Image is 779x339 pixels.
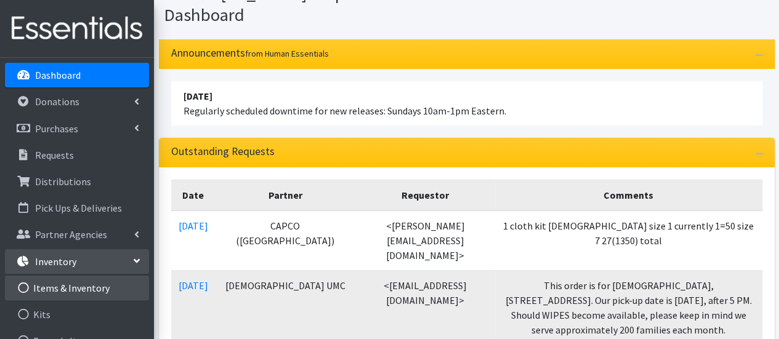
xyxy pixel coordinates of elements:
[171,180,216,211] th: Date
[35,175,91,188] p: Distributions
[179,220,208,232] a: [DATE]
[5,63,149,87] a: Dashboard
[5,196,149,220] a: Pick Ups & Deliveries
[5,276,149,300] a: Items & Inventory
[171,81,762,126] li: Regularly scheduled downtime for new releases: Sundays 10am-1pm Eastern.
[245,48,329,59] small: from Human Essentials
[5,302,149,327] a: Kits
[35,228,107,241] p: Partner Agencies
[171,145,275,158] h3: Outstanding Requests
[35,149,74,161] p: Requests
[5,89,149,114] a: Donations
[355,210,494,271] td: <[PERSON_NAME][EMAIL_ADDRESS][DOMAIN_NAME]>
[5,143,149,167] a: Requests
[35,95,79,108] p: Donations
[355,180,494,211] th: Requestor
[216,180,356,211] th: Partner
[35,202,122,214] p: Pick Ups & Deliveries
[5,116,149,141] a: Purchases
[184,90,212,102] strong: [DATE]
[5,169,149,194] a: Distributions
[35,69,81,81] p: Dashboard
[179,279,208,292] a: [DATE]
[495,180,762,211] th: Comments
[5,249,149,274] a: Inventory
[35,255,76,268] p: Inventory
[216,210,356,271] td: CAPCO ([GEOGRAPHIC_DATA])
[5,222,149,247] a: Partner Agencies
[5,8,149,49] img: HumanEssentials
[171,47,329,60] h3: Announcements
[35,122,78,135] p: Purchases
[495,210,762,271] td: 1 cloth kit [DEMOGRAPHIC_DATA] size 1 currently 1=50 size 7 27(1350) total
